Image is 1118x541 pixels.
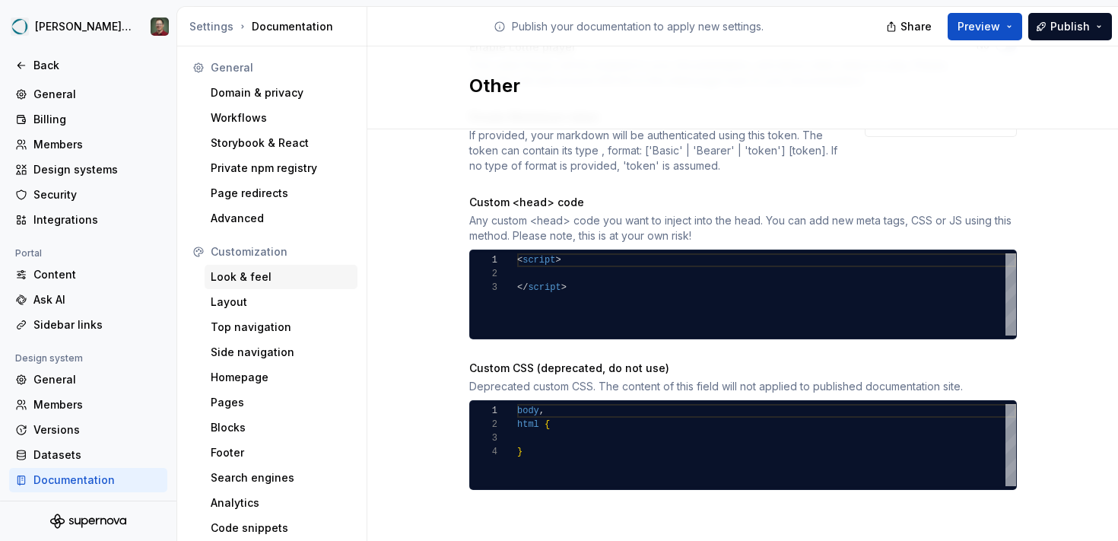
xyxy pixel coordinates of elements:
div: General [33,372,161,387]
a: Look & feel [205,265,357,289]
div: [PERSON_NAME] Design System [35,19,132,34]
div: Datasets [33,447,161,463]
a: Sidebar links [9,313,167,337]
div: Members [33,137,161,152]
div: Billing [33,112,161,127]
div: Customization [211,244,351,259]
div: Versions [33,422,161,438]
a: Advanced [205,206,357,231]
span: Publish [1050,19,1090,34]
a: Footer [205,441,357,465]
div: Documentation [33,473,161,488]
a: Members [9,393,167,417]
span: { [545,419,550,430]
a: Documentation [9,468,167,492]
a: Search engines [205,466,357,490]
a: General [9,82,167,107]
span: Preview [958,19,1000,34]
a: Security [9,183,167,207]
div: Private npm registry [211,161,351,176]
div: 3 [470,281,497,294]
span: script [522,255,555,266]
div: Side navigation [211,345,351,360]
div: Any custom <head> code you want to inject into the head. You can add new meta tags, CSS or JS usi... [469,213,1017,243]
a: General [9,368,167,392]
div: If provided, your markdown will be authenticated using this token. The token can contain its type... [469,128,837,173]
div: Storybook & React [211,135,351,151]
div: Members [33,397,161,412]
div: Deprecated custom CSS. The content of this field will not applied to published documentation site. [469,379,1017,394]
a: Code snippets [205,516,357,540]
div: General [33,87,161,102]
div: Search engines [211,470,351,485]
div: Documentation [189,19,360,34]
div: General [211,60,351,75]
div: Integrations [33,212,161,228]
div: Sidebar links [33,317,161,333]
a: Content [9,263,167,287]
img: Stefan Hoth [151,18,169,36]
div: 4 [470,445,497,459]
div: Domain & privacy [211,85,351,100]
span: , [538,406,544,416]
span: < [517,255,522,266]
div: Look & feel [211,269,351,285]
button: Share [878,13,942,40]
div: Custom CSS (deprecated, do not use) [469,361,669,376]
a: Integrations [9,208,167,232]
div: Homepage [211,370,351,385]
div: 2 [470,267,497,281]
div: Custom <head> code [469,195,584,210]
button: [PERSON_NAME] Design SystemStefan Hoth [3,10,173,43]
a: Homepage [205,365,357,390]
svg: Supernova Logo [50,514,126,529]
div: Design systems [33,162,161,177]
div: Advanced [211,211,351,226]
a: Datasets [9,443,167,467]
div: Content [33,267,161,282]
a: Billing [9,107,167,132]
a: Versions [9,418,167,442]
a: Layout [205,290,357,314]
span: </ [517,282,528,293]
span: script [528,282,561,293]
div: Code snippets [211,520,351,536]
div: Footer [211,445,351,460]
a: Page redirects [205,181,357,205]
div: 2 [470,418,497,431]
p: Publish your documentation to apply new settings. [512,19,764,34]
div: Ask AI [33,292,161,307]
a: Top navigation [205,315,357,339]
a: Side navigation [205,340,357,364]
img: e0e0e46e-566d-4916-84b9-f308656432a6.png [11,18,29,36]
div: Blocks [211,420,351,435]
span: Share [900,19,932,34]
span: html [517,419,539,430]
div: Layout [211,294,351,310]
div: Analytics [211,495,351,511]
div: Security [33,187,161,202]
div: Top navigation [211,320,351,335]
div: 1 [470,404,497,418]
h2: Other [469,74,999,98]
a: Blocks [205,415,357,440]
a: Analytics [205,491,357,515]
a: Private npm registry [205,156,357,180]
div: Portal [9,244,48,263]
a: Back [9,53,167,78]
div: Page redirects [211,186,351,201]
span: } [517,447,522,457]
a: Ask AI [9,288,167,312]
a: Members [9,132,167,157]
div: Back [33,58,161,73]
button: Publish [1028,13,1112,40]
a: Storybook & React [205,131,357,155]
span: body [517,406,539,416]
button: Settings [189,19,233,34]
span: > [555,255,561,266]
div: 1 [470,253,497,267]
div: 3 [470,431,497,445]
div: Workflows [211,110,351,126]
